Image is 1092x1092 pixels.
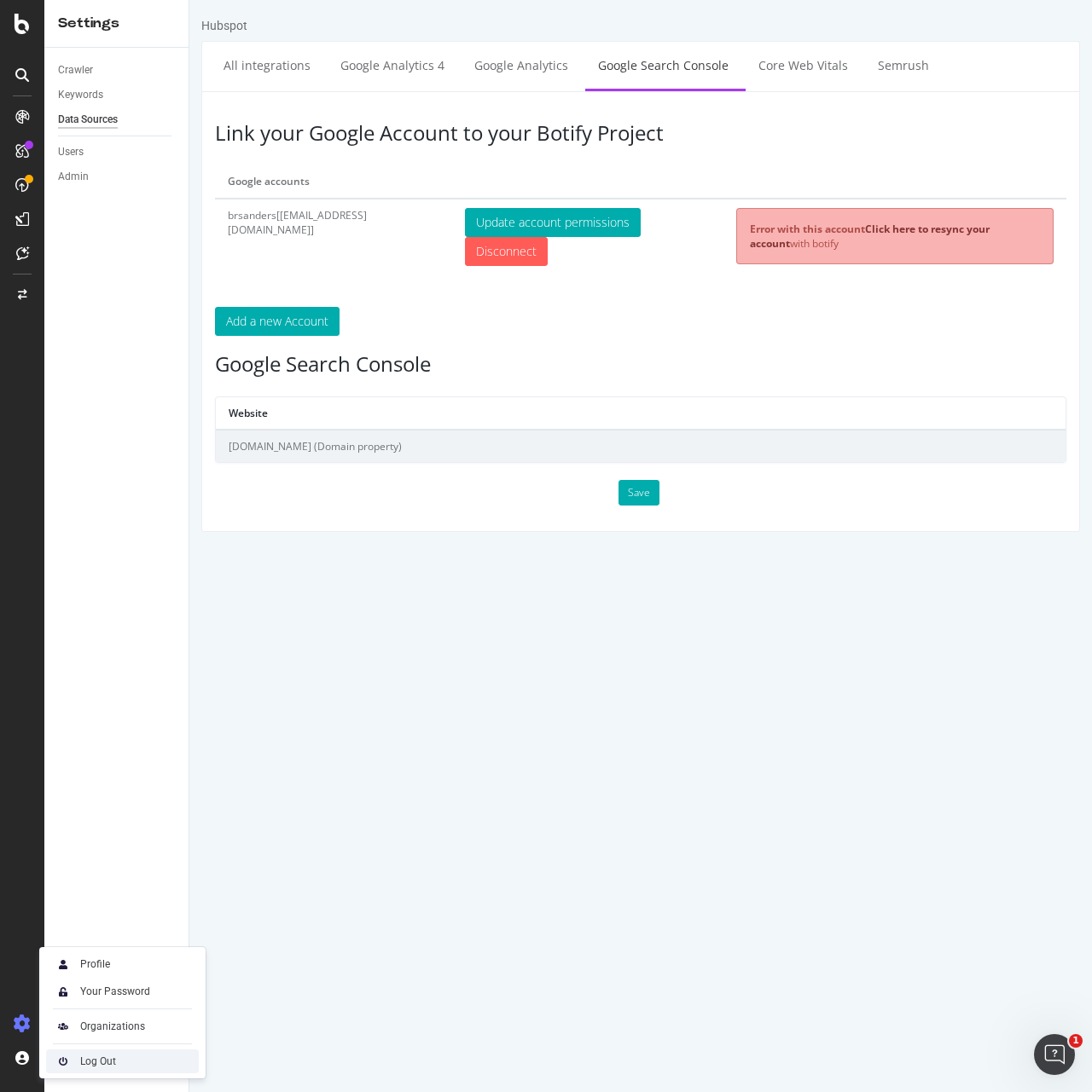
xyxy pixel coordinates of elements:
[46,1049,199,1073] a: Log Out
[12,17,58,34] div: Hubspot
[58,86,177,104] a: Keywords
[138,42,268,89] a: Google Analytics 4
[561,222,800,251] a: Click here to resync your account
[46,979,199,1003] a: Your Password
[26,122,877,144] h3: Link your Google Account to your Botify Project
[276,208,451,237] button: Update account permissions
[53,954,73,974] img: Xx2yTbCeVcdxHMdxHOc+8gctb42vCocUYgAAAABJRU5ErkJggg==
[547,208,864,264] div: with botify
[26,397,876,430] th: Website
[276,237,358,266] input: Disconnect
[53,1051,73,1072] img: prfnF3csMXgAAAABJRU5ErkJggg==
[26,353,877,375] h3: Google Search Console
[58,86,103,104] div: Keywords
[272,42,392,89] a: Google Analytics
[26,165,263,198] th: Google accounts
[429,480,470,506] button: Save
[53,1016,73,1037] img: AtrBVVRoAgWaAAAAAElFTkSuQmCC
[26,307,150,336] button: Add a new Account
[58,14,175,33] div: Settings
[80,957,110,971] div: Profile
[80,985,150,998] div: Your Password
[1034,1034,1075,1075] iframe: Intercom live chat
[46,1014,199,1038] a: Organizations
[80,1054,116,1068] div: Log Out
[676,42,752,89] a: Semrush
[80,1020,145,1033] div: Organizations
[58,61,177,79] a: Crawler
[396,42,552,89] a: Google Search Console
[58,111,177,129] a: Data Sources
[1069,1034,1083,1048] span: 1
[58,168,177,186] a: Admin
[26,199,263,290] td: brsanders[[EMAIL_ADDRESS][DOMAIN_NAME]]
[58,61,93,79] div: Crawler
[26,430,876,462] td: [DOMAIN_NAME] (Domain property)
[58,111,118,129] div: Data Sources
[58,143,84,161] div: Users
[58,168,89,186] div: Admin
[46,952,199,976] a: Profile
[561,222,676,236] strong: Error with this account
[21,42,134,89] a: All integrations
[556,42,671,89] a: Core Web Vitals
[58,143,177,161] a: Users
[53,981,73,1002] img: tUVSALn78D46LlpAY8klYZqgKwTuBm2K29c6p1XQNDCsM0DgKSSoAXXevcAwljcHBINEg0LrUEktgcYYD5sVUphq1JigPmkfB...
